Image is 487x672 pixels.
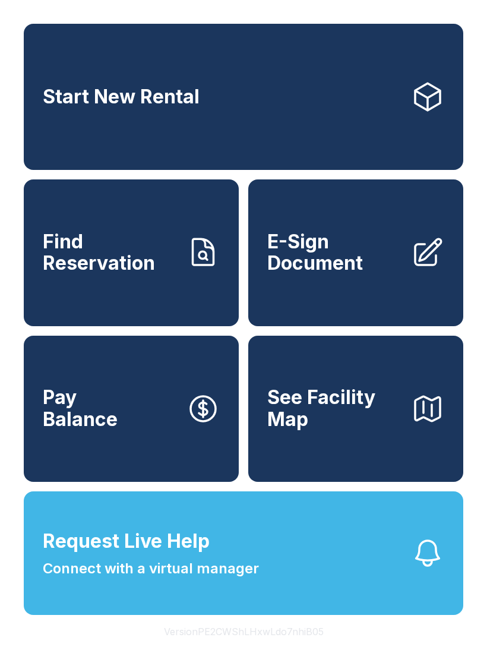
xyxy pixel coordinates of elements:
a: Find Reservation [24,179,239,326]
span: See Facility Map [267,387,401,430]
a: PayBalance [24,336,239,482]
span: E-Sign Document [267,231,401,275]
a: Start New Rental [24,24,463,170]
span: Request Live Help [43,527,210,556]
button: VersionPE2CWShLHxwLdo7nhiB05 [154,615,333,648]
button: See Facility Map [248,336,463,482]
span: Connect with a virtual manager [43,558,259,579]
span: Start New Rental [43,86,200,108]
span: Find Reservation [43,231,177,275]
button: Request Live HelpConnect with a virtual manager [24,491,463,615]
a: E-Sign Document [248,179,463,326]
span: Pay Balance [43,387,118,430]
